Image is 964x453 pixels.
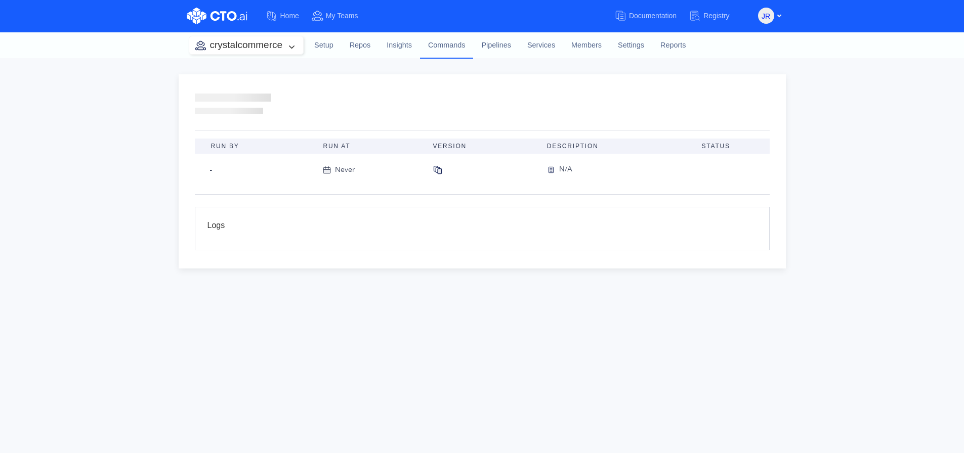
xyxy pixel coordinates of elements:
[762,8,770,24] span: JR
[311,7,370,25] a: My Teams
[266,7,311,25] a: Home
[758,8,774,24] button: JR
[629,12,677,20] span: Documentation
[694,139,770,154] th: Status
[563,32,610,59] a: Members
[610,32,652,59] a: Settings
[703,12,729,20] span: Registry
[315,139,425,154] th: Run At
[473,32,519,59] a: Pipelines
[342,32,379,59] a: Repos
[689,7,741,25] a: Registry
[195,154,315,186] td: -
[519,32,563,59] a: Services
[335,164,355,175] div: Never
[379,32,420,59] a: Insights
[652,32,694,59] a: Reports
[547,164,559,176] img: version-icon
[425,139,538,154] th: Version
[539,139,694,154] th: Description
[306,32,342,59] a: Setup
[187,8,247,24] img: CTO.ai Logo
[280,12,299,20] span: Home
[326,12,358,20] span: My Teams
[614,7,689,25] a: Documentation
[207,219,757,238] div: Logs
[195,139,315,154] th: Run By
[420,32,474,58] a: Commands
[189,36,304,54] button: crystalcommerce
[559,164,572,176] div: N/A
